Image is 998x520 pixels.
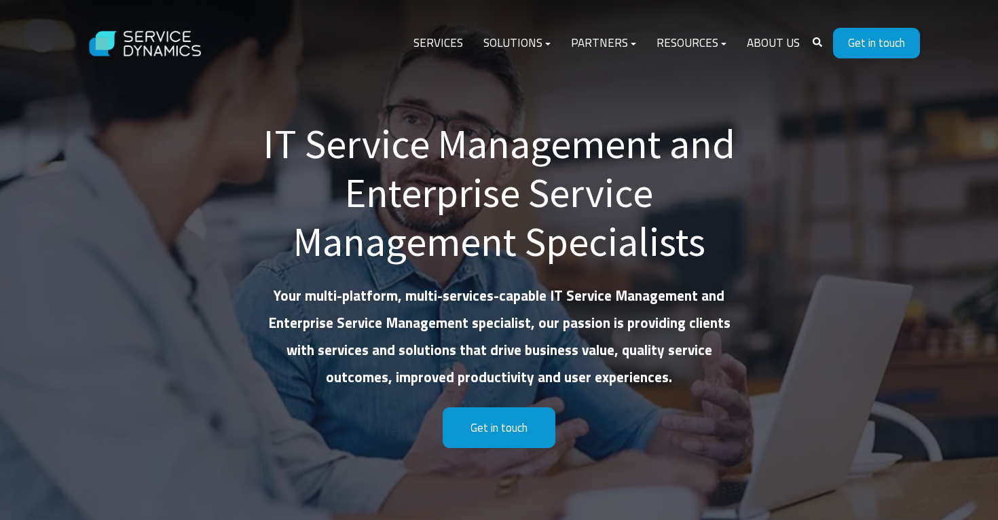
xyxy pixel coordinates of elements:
[403,27,473,60] a: Services
[78,18,214,70] img: Service Dynamics Logo - White
[561,27,646,60] a: Partners
[646,27,737,60] a: Resources
[261,119,737,266] h1: IT Service Management and Enterprise Service Management Specialists
[833,28,920,58] a: Get in touch
[403,27,810,60] div: Navigation Menu
[268,284,731,388] strong: Your multi-platform, multi-services-capable IT Service Management and Enterprise Service Manageme...
[737,27,810,60] a: About Us
[473,27,561,60] a: Solutions
[443,407,555,449] a: Get in touch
